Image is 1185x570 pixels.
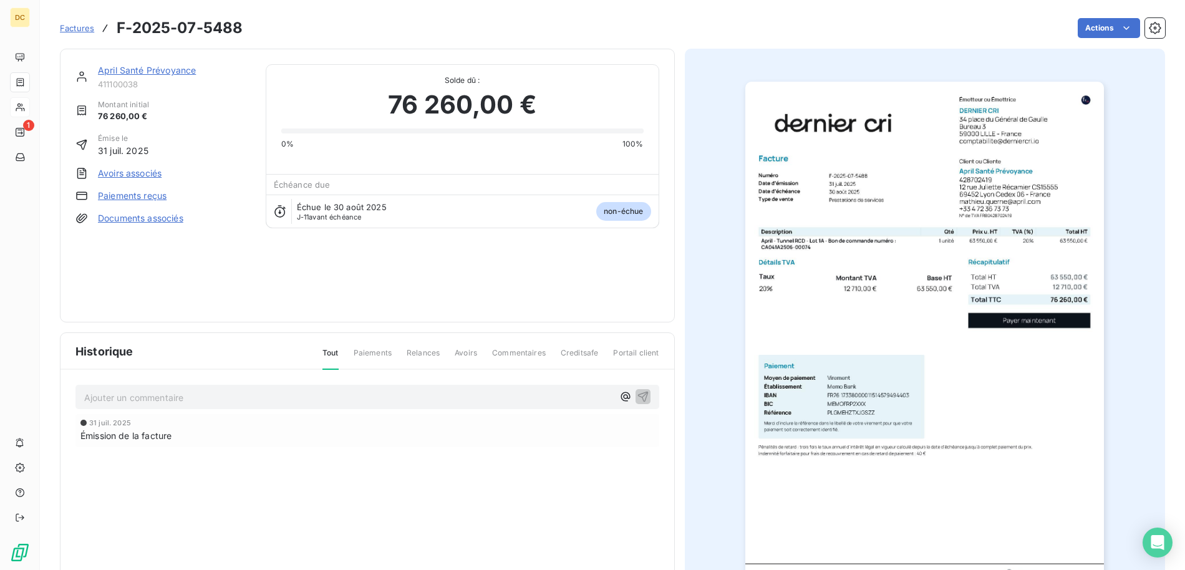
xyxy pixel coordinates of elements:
h3: F-2025-07-5488 [117,17,243,39]
a: April Santé Prévoyance [98,65,196,75]
img: Logo LeanPay [10,543,30,563]
span: Creditsafe [561,347,599,369]
span: non-échue [596,202,651,221]
button: Actions [1078,18,1140,38]
span: 31 juil. 2025 [98,144,148,157]
a: Documents associés [98,212,183,225]
span: Historique [75,343,133,360]
span: Relances [407,347,440,369]
span: Solde dû : [281,75,644,86]
span: 1 [23,120,34,131]
span: 411100038 [98,79,251,89]
span: Montant initial [98,99,149,110]
span: Échéance due [274,180,331,190]
span: avant échéance [297,213,362,221]
span: 76 260,00 € [388,86,536,123]
span: Émission de la facture [80,429,172,442]
div: DC [10,7,30,27]
span: J-11 [297,213,309,221]
span: Paiements [354,347,392,369]
span: Portail client [613,347,659,369]
a: 1 [10,122,29,142]
span: Commentaires [492,347,546,369]
a: Paiements reçus [98,190,167,202]
a: Avoirs associés [98,167,162,180]
span: 76 260,00 € [98,110,149,123]
span: Factures [60,23,94,33]
span: Avoirs [455,347,477,369]
span: 31 juil. 2025 [89,419,131,427]
span: Tout [322,347,339,370]
span: Émise le [98,133,148,144]
a: Factures [60,22,94,34]
span: Échue le 30 août 2025 [297,202,387,212]
span: 0% [281,138,294,150]
div: Open Intercom Messenger [1143,528,1173,558]
span: 100% [622,138,644,150]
